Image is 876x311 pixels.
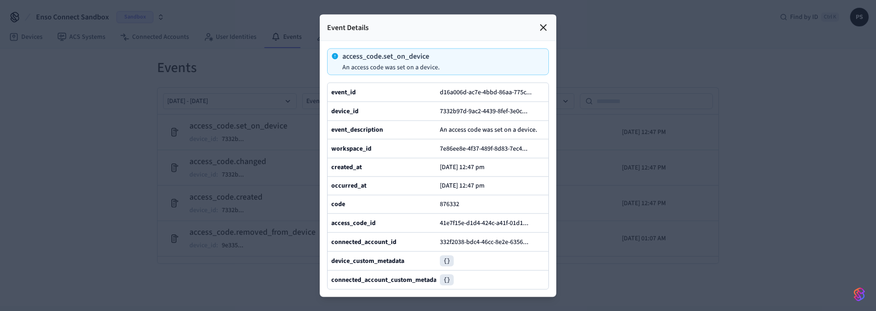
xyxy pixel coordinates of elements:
p: [DATE] 12:47 pm [440,182,485,189]
b: connected_account_id [331,237,396,246]
b: code [331,200,345,209]
button: 7332b97d-9ac2-4439-8fef-3e0c... [438,105,537,116]
p: access_code.set_on_device [342,52,440,60]
button: 7e86ee8e-4f37-489f-8d83-7ec4... [438,143,537,154]
b: connected_account_custom_metadata [331,275,442,284]
span: 876332 [440,200,459,209]
b: created_at [331,163,362,172]
b: device_custom_metadata [331,256,404,265]
b: event_description [331,125,383,134]
button: 41e7f15e-d1d4-424c-a41f-01d1... [438,217,538,228]
p: An access code was set on a device. [342,63,440,71]
pre: {} [440,255,454,266]
span: An access code was set on a device. [440,125,537,134]
b: access_code_id [331,218,376,227]
b: event_id [331,87,356,97]
img: SeamLogoGradient.69752ec5.svg [854,287,865,302]
pre: {} [440,274,454,285]
button: d16a006d-ac7e-4bbd-86aa-775c... [438,86,541,98]
p: Event Details [327,22,369,33]
button: 332f2038-bdc4-46cc-8e2e-6356... [438,236,538,247]
b: workspace_id [331,144,371,153]
b: device_id [331,106,359,116]
b: occurred_at [331,181,366,190]
p: [DATE] 12:47 pm [440,164,485,171]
